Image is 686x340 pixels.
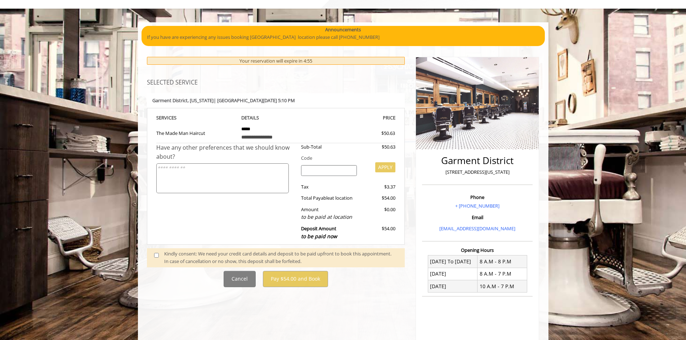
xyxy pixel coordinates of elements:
div: $50.63 [355,130,395,137]
a: [EMAIL_ADDRESS][DOMAIN_NAME] [439,225,515,232]
b: Deposit Amount [301,225,337,240]
button: Cancel [224,271,256,287]
div: $54.00 [362,194,395,202]
td: [DATE] [428,268,477,280]
h3: Opening Hours [422,248,533,253]
td: [DATE] To [DATE] [428,255,477,268]
h3: Email [424,215,531,220]
button: Pay $54.00 and Book [263,271,328,287]
h3: Phone [424,195,531,200]
div: $54.00 [362,225,395,240]
div: Have any other preferences that we should know about? [156,143,296,162]
div: Sub-Total [296,143,362,151]
div: Tax [296,183,362,191]
div: Amount [296,206,362,221]
span: , [US_STATE] [188,97,214,104]
div: $0.00 [362,206,395,221]
th: SERVICE [156,114,236,122]
td: The Made Man Haircut [156,122,236,143]
h2: Garment District [424,155,531,166]
b: Garment District | [GEOGRAPHIC_DATA][DATE] 5:10 PM [152,97,295,104]
span: to be paid now [301,233,337,240]
div: Total Payable [296,194,362,202]
a: + [PHONE_NUMBER] [455,203,499,209]
span: at location [330,195,353,201]
div: Code [296,154,395,162]
b: Announcements [325,26,361,33]
td: [DATE] [428,280,477,293]
p: [STREET_ADDRESS][US_STATE] [424,168,531,176]
td: 8 A.M - 8 P.M [477,255,527,268]
p: If you have are experiencing any issues booking [GEOGRAPHIC_DATA] location please call [PHONE_NUM... [147,33,539,41]
th: PRICE [316,114,396,122]
th: DETAILS [236,114,316,122]
td: 10 A.M - 7 P.M [477,280,527,293]
td: 8 A.M - 7 P.M [477,268,527,280]
span: S [174,114,176,121]
button: APPLY [375,162,395,172]
div: Kindly consent: We need your credit card details and deposit to be paid upfront to book this appo... [164,250,398,265]
h3: SELECTED SERVICE [147,80,405,86]
div: $50.63 [362,143,395,151]
div: Your reservation will expire in 4:55 [147,57,405,65]
div: to be paid at location [301,213,357,221]
div: $3.37 [362,183,395,191]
